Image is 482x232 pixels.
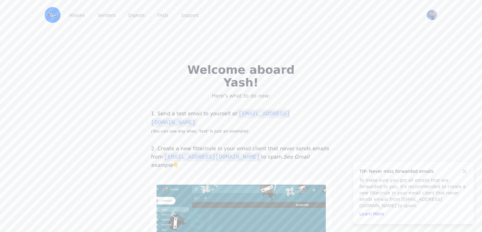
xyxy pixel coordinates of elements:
img: Yash's Avatar [427,10,437,20]
p: 1. Send a test email to yourself at [150,109,332,135]
img: Email Monster [45,7,61,23]
small: (You can use any alias, 'test' is just an example) [151,129,249,133]
h4: TIP: Never miss forwarded emails [359,168,468,174]
h2: Welcome aboard Yash! [170,64,312,89]
i: See Gmail example [151,154,309,168]
code: [EMAIL_ADDRESS][DOMAIN_NAME] [163,153,261,161]
p: 2. Create a new filter/rule in your email client that never sends emails from to spam. 👇 [150,145,332,169]
p: Here's what to do now: [170,93,312,99]
button: User menu [426,9,438,21]
a: Learn More [359,211,384,216]
code: [EMAIL_ADDRESS][DOMAIN_NAME] [151,109,290,127]
p: To make sure you get all emails that are forwarded to you, it's recommended to create a new filte... [359,177,468,209]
